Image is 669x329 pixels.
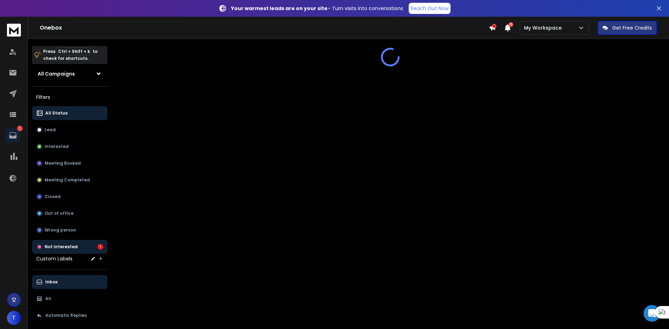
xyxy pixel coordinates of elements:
[98,244,103,250] div: 1
[411,5,448,12] p: Reach Out Now
[32,92,107,102] h3: Filters
[32,275,107,289] button: Inbox
[32,173,107,187] button: Meeting Completed
[32,140,107,154] button: Interested
[45,211,74,216] p: Out of office
[598,21,657,35] button: Get Free Credits
[32,156,107,170] button: Meeting Booked
[45,227,76,233] p: Wrong person
[231,5,328,12] strong: Your warmest leads are on your site
[32,292,107,306] button: All
[45,279,57,285] p: Inbox
[612,24,652,31] p: Get Free Credits
[45,110,68,116] p: All Status
[32,190,107,204] button: Closed
[32,67,107,81] button: All Campaigns
[17,126,23,131] p: 1
[36,255,72,262] h3: Custom Labels
[32,106,107,120] button: All Status
[45,160,81,166] p: Meeting Booked
[524,24,564,31] p: My Workspace
[45,313,87,318] p: Automatic Replies
[7,311,21,325] button: T
[45,177,90,183] p: Meeting Completed
[7,24,21,37] img: logo
[38,70,75,77] h1: All Campaigns
[231,5,403,12] p: – Turn visits into conversations
[45,127,56,133] p: Lead
[508,22,513,27] span: 13
[57,47,91,55] span: Ctrl + Shift + k
[32,240,107,254] button: Not Interested1
[45,144,69,149] p: Interested
[644,305,660,322] div: Open Intercom Messenger
[45,244,78,250] p: Not Interested
[32,206,107,220] button: Out of office
[32,123,107,137] button: Lead
[32,223,107,237] button: Wrong person
[40,24,489,32] h1: Onebox
[32,308,107,322] button: Automatic Replies
[45,296,51,301] p: All
[43,48,98,62] p: Press to check for shortcuts.
[45,194,61,199] p: Closed
[409,3,451,14] a: Reach Out Now
[6,128,20,142] a: 1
